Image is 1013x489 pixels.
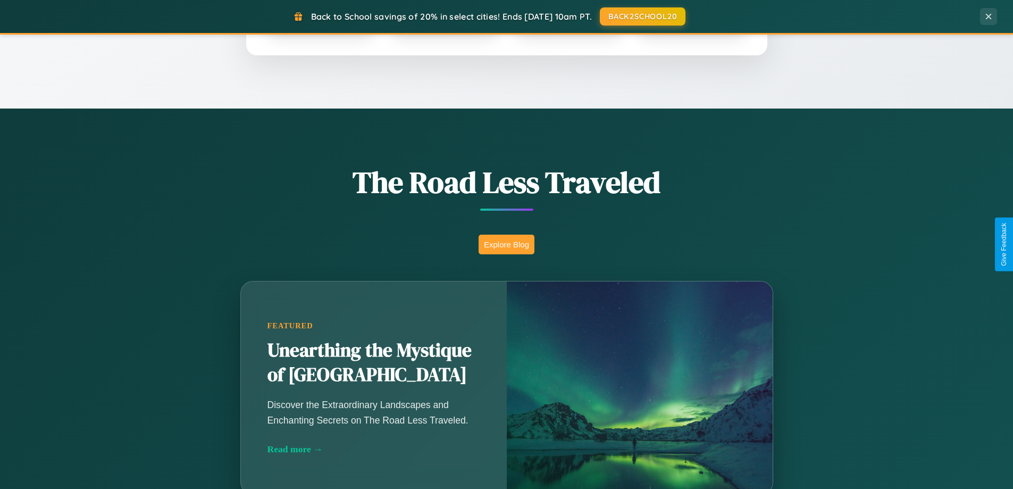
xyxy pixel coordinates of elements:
[188,162,826,203] h1: The Road Less Traveled
[1000,223,1008,266] div: Give Feedback
[479,235,534,254] button: Explore Blog
[267,321,480,330] div: Featured
[311,11,592,22] span: Back to School savings of 20% in select cities! Ends [DATE] 10am PT.
[267,444,480,455] div: Read more →
[600,7,685,26] button: BACK2SCHOOL20
[267,397,480,427] p: Discover the Extraordinary Landscapes and Enchanting Secrets on The Road Less Traveled.
[267,338,480,387] h2: Unearthing the Mystique of [GEOGRAPHIC_DATA]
